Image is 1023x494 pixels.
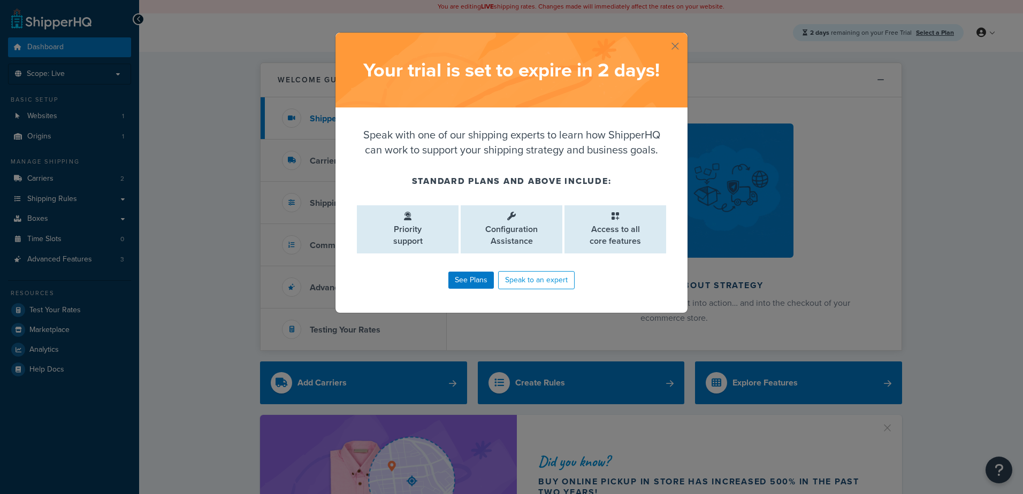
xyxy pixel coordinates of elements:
li: Configuration Assistance [461,205,562,253]
a: See Plans [448,272,494,289]
p: Speak with one of our shipping experts to learn how ShipperHQ can work to support your shipping s... [357,127,666,157]
a: Speak to an expert [498,271,575,289]
li: Access to all core features [564,205,666,253]
li: Priority support [357,205,459,253]
h2: Your trial is set to expire in 2 days ! [346,59,677,81]
h4: Standard plans and above include: [357,175,666,188]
